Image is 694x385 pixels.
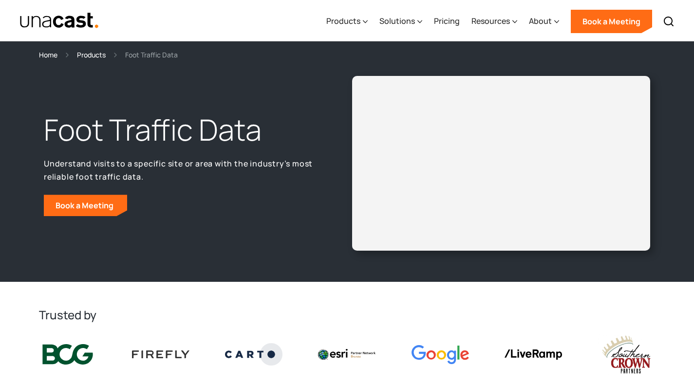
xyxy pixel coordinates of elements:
[132,350,189,358] img: Firefly Advertising logo
[529,15,552,27] div: About
[571,10,652,33] a: Book a Meeting
[663,16,675,27] img: Search icon
[505,349,562,360] img: liveramp logo
[225,343,282,366] img: Carto logo
[379,1,422,41] div: Solutions
[471,15,510,27] div: Resources
[77,49,106,60] a: Products
[360,84,643,243] iframe: Unacast - European Vaccines v2
[125,49,178,60] div: Foot Traffic Data
[39,342,96,367] img: BCG logo
[19,12,99,29] a: home
[44,195,127,216] a: Book a Meeting
[471,1,517,41] div: Resources
[326,15,360,27] div: Products
[434,1,460,41] a: Pricing
[39,307,655,323] h2: Trusted by
[598,334,655,375] img: southern crown logo
[39,49,57,60] a: Home
[412,345,469,364] img: Google logo
[326,1,368,41] div: Products
[44,110,316,149] h1: Foot Traffic Data
[44,157,316,183] p: Understand visits to a specific site or area with the industry’s most reliable foot traffic data.
[379,15,415,27] div: Solutions
[19,12,99,29] img: Unacast text logo
[529,1,559,41] div: About
[318,349,375,360] img: Esri logo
